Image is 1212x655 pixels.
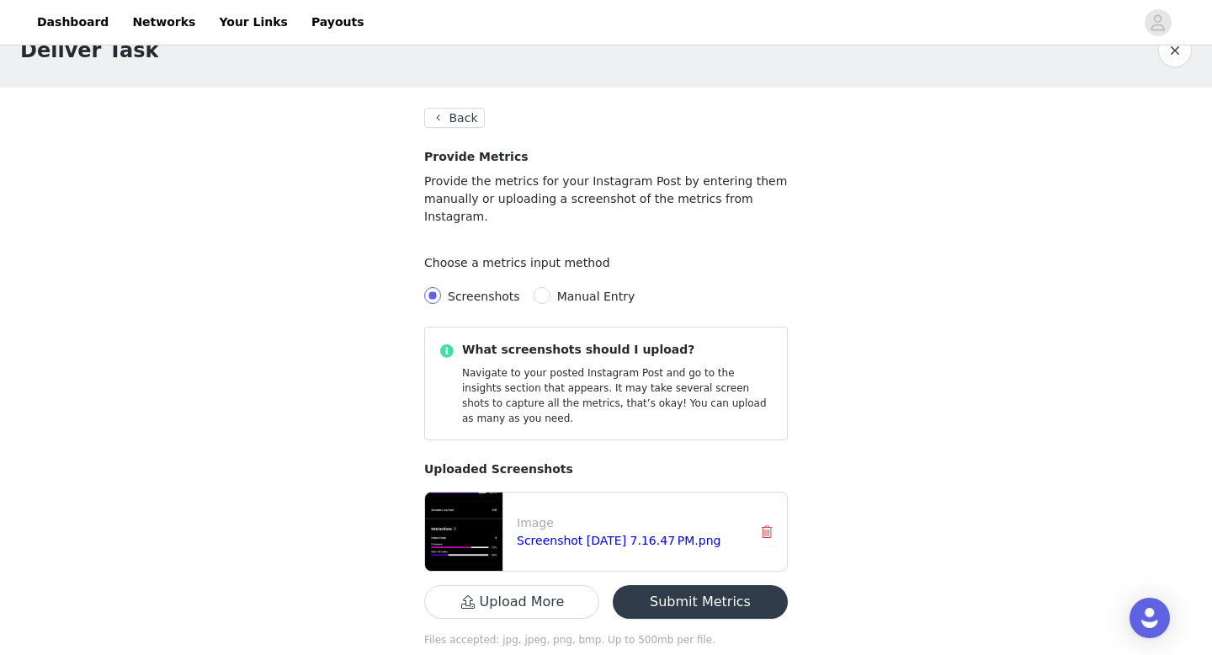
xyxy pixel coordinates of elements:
[301,3,375,41] a: Payouts
[462,341,773,359] p: What screenshots should I upload?
[424,596,599,610] span: Upload More
[27,3,119,41] a: Dashboard
[424,148,788,166] h4: Provide Metrics
[424,108,485,128] button: Back
[424,585,599,619] button: Upload More
[424,256,619,269] label: Choose a metrics input method
[122,3,205,41] a: Networks
[20,35,158,66] h1: Deliver Task
[517,534,720,547] a: Screenshot [DATE] 7.16.47 PM.png
[462,365,773,426] p: Navigate to your posted Instagram Post and go to the insights section that appears. It may take s...
[517,514,740,532] p: Image
[424,173,788,226] p: Provide the metrics for your Instagram Post by entering them manually or uploading a screenshot o...
[557,290,635,303] span: Manual Entry
[424,632,788,647] p: Files accepted: jpg, jpeg, png, bmp. Up to 500mb per file.
[1130,598,1170,638] div: Open Intercom Messenger
[613,585,788,619] button: Submit Metrics
[209,3,298,41] a: Your Links
[425,493,502,571] img: file
[424,461,788,478] p: Uploaded Screenshots
[1150,9,1166,36] div: avatar
[448,290,520,303] span: Screenshots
